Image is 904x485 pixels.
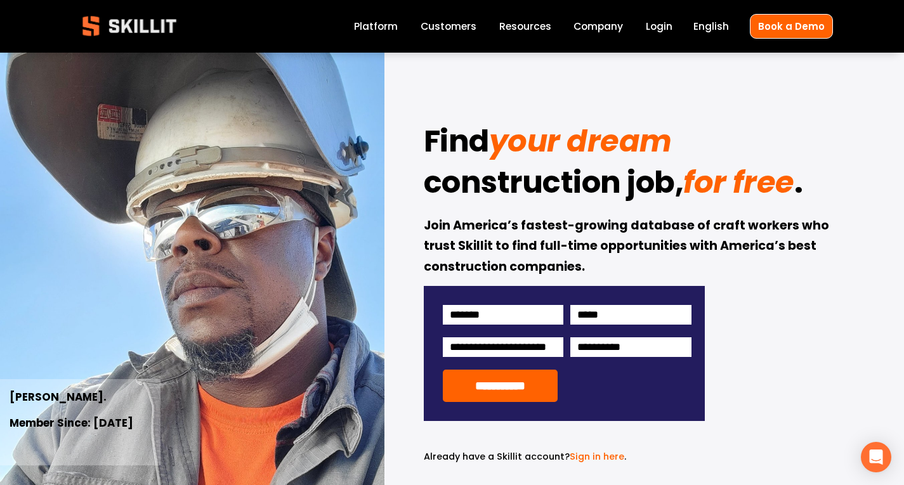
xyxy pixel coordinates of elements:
[421,18,476,35] a: Customers
[489,120,672,162] em: your dream
[424,216,832,278] strong: Join America’s fastest-growing database of craft workers who trust Skillit to find full-time oppo...
[354,18,398,35] a: Platform
[861,442,891,472] div: Open Intercom Messenger
[570,450,624,463] a: Sign in here
[794,159,803,211] strong: .
[72,7,187,45] img: Skillit
[683,161,794,204] em: for free
[424,159,684,211] strong: construction job,
[10,415,133,433] strong: Member Since: [DATE]
[750,14,833,39] a: Book a Demo
[693,19,729,34] span: English
[646,18,672,35] a: Login
[693,18,729,35] div: language picker
[499,19,551,34] span: Resources
[424,449,705,464] p: .
[499,18,551,35] a: folder dropdown
[424,118,489,170] strong: Find
[10,389,107,407] strong: [PERSON_NAME].
[573,18,623,35] a: Company
[424,450,570,463] span: Already have a Skillit account?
